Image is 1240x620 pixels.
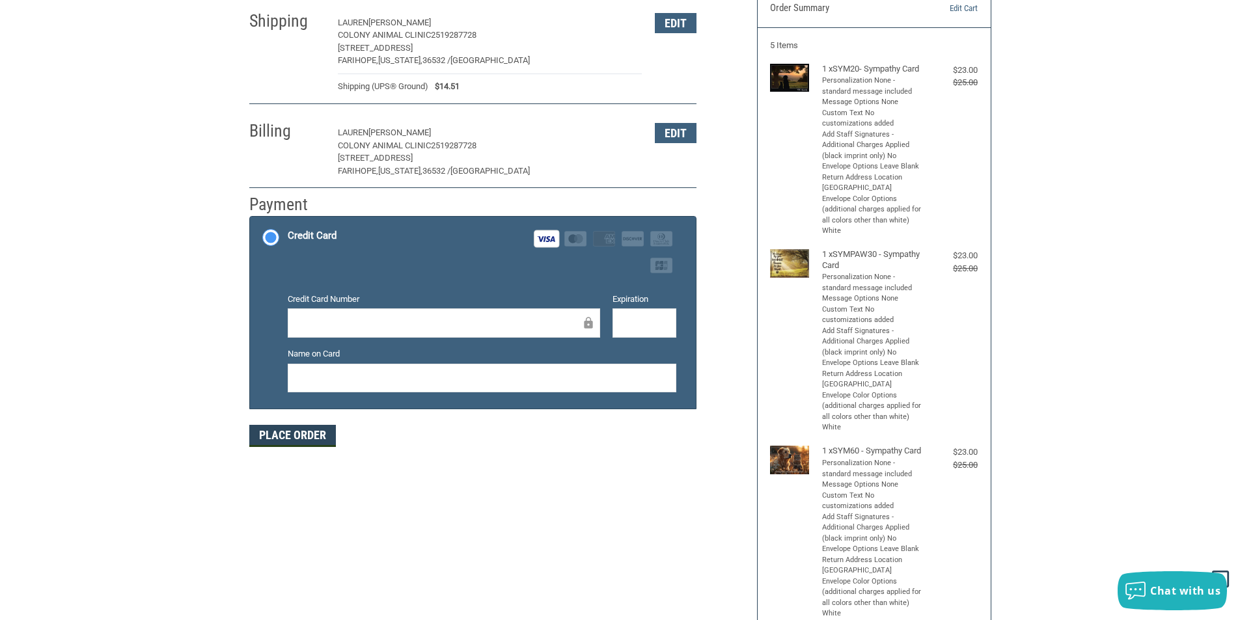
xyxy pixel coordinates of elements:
li: Envelope Options Leave Blank [822,161,923,172]
span: Chat with us [1150,584,1220,598]
h2: Payment [249,194,325,215]
li: Personalization None - standard message included [822,75,923,97]
li: Envelope Color Options (additional charges applied for all colors other than white) White [822,576,923,619]
li: Add Staff Signatures - Additional Charges Applied (black imprint only) No [822,129,923,162]
span: [PERSON_NAME] [368,128,431,137]
span: FARIHOPE, [338,55,378,65]
a: Edit Cart [911,2,978,15]
span: COLONY ANIMAL CLINIC [338,141,431,150]
label: Name on Card [288,347,676,360]
li: Personalization None - standard message included [822,272,923,293]
h4: 1 x SYM20- Sympathy Card [822,64,923,74]
h2: Billing [249,120,325,142]
span: [US_STATE], [378,55,422,65]
li: Message Options None [822,97,923,108]
li: Envelope Options Leave Blank [822,358,923,369]
span: 2519287728 [431,30,476,40]
span: LAUREN [338,18,368,27]
h2: Shipping [249,10,325,32]
label: Expiration [613,293,676,306]
li: Custom Text No customizations added [822,304,923,326]
li: Return Address Location [GEOGRAPHIC_DATA] [822,369,923,390]
li: Add Staff Signatures - Additional Charges Applied (black imprint only) No [822,326,923,358]
div: $23.00 [926,64,978,77]
span: COLONY ANIMAL CLINIC [338,30,431,40]
span: Shipping (UPS® Ground) [338,80,428,93]
span: [STREET_ADDRESS] [338,153,413,163]
li: Message Options None [822,293,923,304]
span: [GEOGRAPHIC_DATA] [450,55,530,65]
div: $23.00 [926,249,978,262]
label: Credit Card Number [288,293,600,306]
li: Personalization None - standard message included [822,458,923,479]
span: FARIHOPE, [338,166,378,176]
span: [GEOGRAPHIC_DATA] [450,166,530,176]
h3: 5 Items [770,40,978,51]
h3: Order Summary [770,2,911,15]
li: Return Address Location [GEOGRAPHIC_DATA] [822,172,923,194]
span: 2519287728 [431,141,476,150]
button: Edit [655,13,696,33]
button: Place Order [249,425,336,447]
div: Credit Card [288,225,337,247]
li: Envelope Options Leave Blank [822,544,923,555]
div: $25.00 [926,76,978,89]
button: Chat with us [1118,571,1227,610]
span: [US_STATE], [378,166,422,176]
div: $23.00 [926,446,978,459]
li: Custom Text No customizations added [822,108,923,129]
span: $14.51 [428,80,460,93]
li: Envelope Color Options (additional charges applied for all colors other than white) White [822,194,923,237]
h4: 1 x SYMPAW30 - Sympathy Card [822,249,923,271]
div: $25.00 [926,459,978,472]
li: Custom Text No customizations added [822,491,923,512]
button: Edit [655,123,696,143]
li: Return Address Location [GEOGRAPHIC_DATA] [822,555,923,576]
div: $25.00 [926,262,978,275]
li: Envelope Color Options (additional charges applied for all colors other than white) White [822,390,923,433]
span: [PERSON_NAME] [368,18,431,27]
li: Message Options None [822,479,923,491]
span: [STREET_ADDRESS] [338,43,413,53]
span: 36532 / [422,55,450,65]
li: Add Staff Signatures - Additional Charges Applied (black imprint only) No [822,512,923,545]
h4: 1 x SYM60 - Sympathy Card [822,446,923,456]
span: LAUREN [338,128,368,137]
span: 36532 / [422,166,450,176]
